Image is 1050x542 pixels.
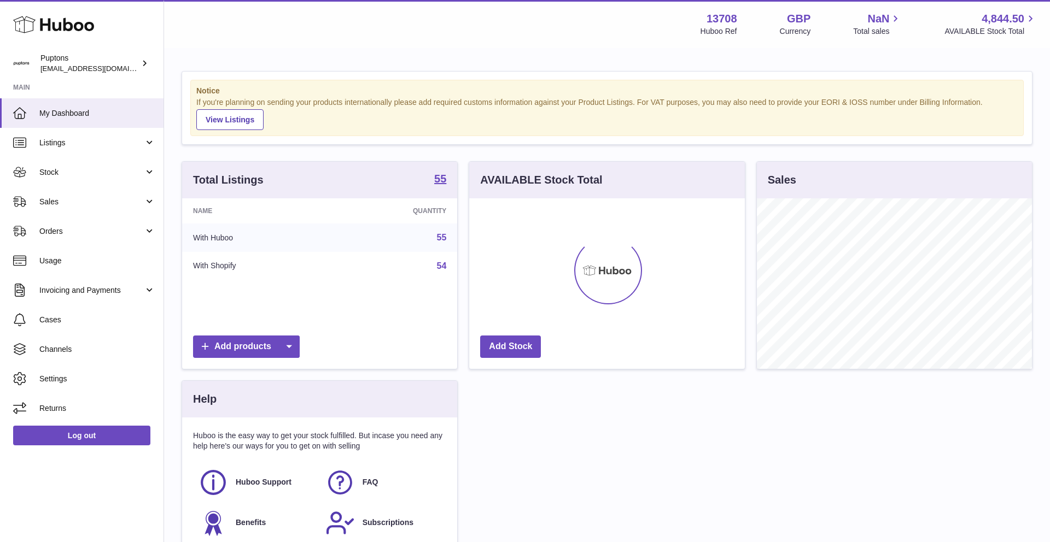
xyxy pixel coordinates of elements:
span: Sales [39,197,144,207]
td: With Huboo [182,223,330,252]
div: Currency [780,26,811,37]
a: Log out [13,426,150,445]
a: Subscriptions [325,508,441,538]
span: Total sales [853,26,902,37]
a: 4,844.50 AVAILABLE Stock Total [944,11,1037,37]
strong: 55 [434,173,446,184]
strong: 13708 [707,11,737,26]
h3: Total Listings [193,173,264,187]
a: 55 [434,173,446,186]
span: Usage [39,256,155,266]
span: 4,844.50 [982,11,1024,26]
a: View Listings [196,109,264,130]
span: NaN [867,11,889,26]
span: Cases [39,315,155,325]
a: NaN Total sales [853,11,902,37]
span: AVAILABLE Stock Total [944,26,1037,37]
span: Channels [39,344,155,355]
a: Huboo Support [199,468,314,497]
h3: Help [193,392,217,406]
th: Name [182,198,330,223]
div: Puptons [40,53,139,74]
a: Benefits [199,508,314,538]
span: Settings [39,374,155,384]
span: Subscriptions [363,517,413,528]
td: With Shopify [182,252,330,280]
div: If you're planning on sending your products internationally please add required customs informati... [196,97,1018,130]
a: 55 [437,233,447,242]
span: [EMAIL_ADDRESS][DOMAIN_NAME] [40,64,161,73]
span: Stock [39,167,144,178]
span: Huboo Support [236,477,291,487]
a: Add products [193,335,300,358]
strong: Notice [196,86,1018,96]
span: FAQ [363,477,378,487]
img: hello@puptons.com [13,55,30,72]
span: Invoicing and Payments [39,285,144,296]
span: Listings [39,138,144,148]
p: Huboo is the easy way to get your stock fulfilled. But incase you need any help here's our ways f... [193,431,446,451]
span: Benefits [236,517,266,528]
a: FAQ [325,468,441,497]
div: Huboo Ref [701,26,737,37]
span: Returns [39,403,155,414]
th: Quantity [330,198,457,223]
strong: GBP [787,11,810,26]
a: Add Stock [480,335,541,358]
h3: Sales [768,173,796,187]
span: My Dashboard [39,108,155,119]
a: 54 [437,261,447,270]
h3: AVAILABLE Stock Total [480,173,602,187]
span: Orders [39,226,144,237]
